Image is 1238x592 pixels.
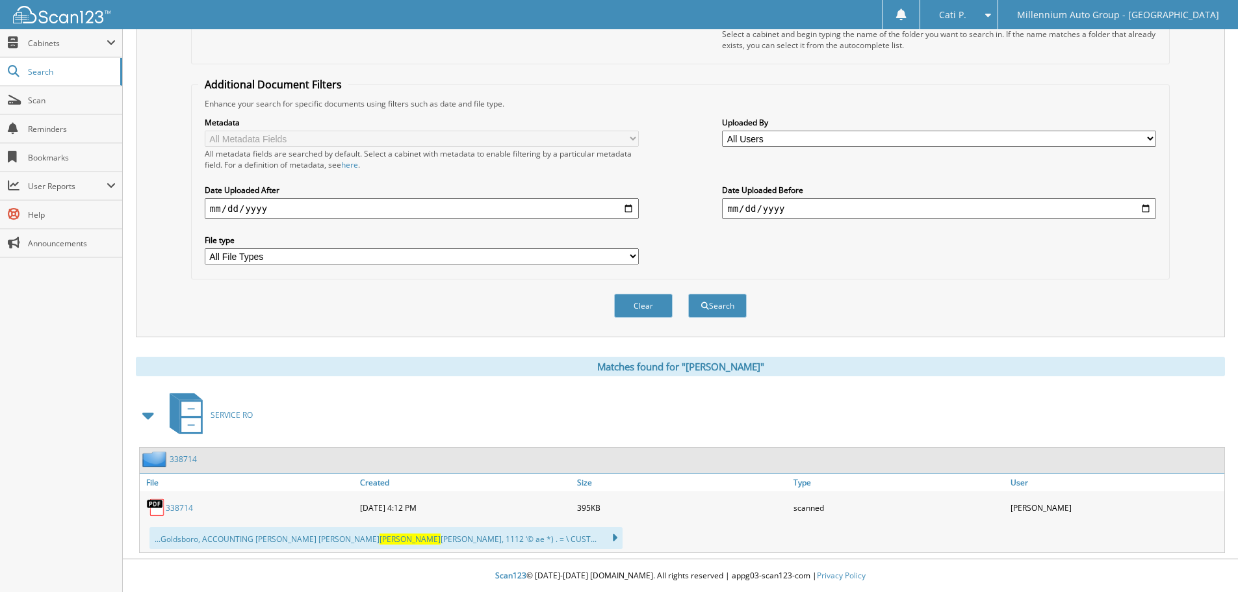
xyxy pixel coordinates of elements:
div: [PERSON_NAME] [1007,495,1224,521]
a: User [1007,474,1224,491]
img: PDF.png [146,498,166,517]
label: File type [205,235,639,246]
div: Enhance your search for specific documents using filters such as date and file type. [198,98,1163,109]
span: Bookmarks [28,152,116,163]
button: Search [688,294,747,318]
div: Select a cabinet and begin typing the name of the folder you want to search in. If the name match... [722,29,1156,51]
iframe: Chat Widget [1173,530,1238,592]
span: User Reports [28,181,107,192]
span: Cabinets [28,38,107,49]
a: here [341,159,358,170]
a: SERVICE RO [162,389,253,441]
input: start [205,198,639,219]
span: Millennium Auto Group - [GEOGRAPHIC_DATA] [1017,11,1219,19]
div: All metadata fields are searched by default. Select a cabinet with metadata to enable filtering b... [205,148,639,170]
span: Reminders [28,123,116,135]
span: Scan [28,95,116,106]
span: Search [28,66,114,77]
div: 395KB [574,495,791,521]
a: 338714 [170,454,197,465]
a: File [140,474,357,491]
a: Privacy Policy [817,570,866,581]
span: Announcements [28,238,116,249]
label: Date Uploaded After [205,185,639,196]
div: scanned [790,495,1007,521]
a: Type [790,474,1007,491]
label: Uploaded By [722,117,1156,128]
span: Scan123 [495,570,526,581]
div: [DATE] 4:12 PM [357,495,574,521]
div: ...Goldsboro, ACCOUNTING [PERSON_NAME] [PERSON_NAME] [PERSON_NAME], 1112 ‘© ae *) . = \ CUST... [149,527,623,549]
span: [PERSON_NAME] [380,534,441,545]
a: Size [574,474,791,491]
img: folder2.png [142,451,170,467]
div: © [DATE]-[DATE] [DOMAIN_NAME]. All rights reserved | appg03-scan123-com | [123,560,1238,592]
span: SERVICE RO [211,409,253,420]
input: end [722,198,1156,219]
a: Created [357,474,574,491]
label: Date Uploaded Before [722,185,1156,196]
span: Help [28,209,116,220]
a: 338714 [166,502,193,513]
label: Metadata [205,117,639,128]
button: Clear [614,294,673,318]
div: Matches found for "[PERSON_NAME]" [136,357,1225,376]
span: Cati P. [939,11,966,19]
legend: Additional Document Filters [198,77,348,92]
img: scan123-logo-white.svg [13,6,110,23]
